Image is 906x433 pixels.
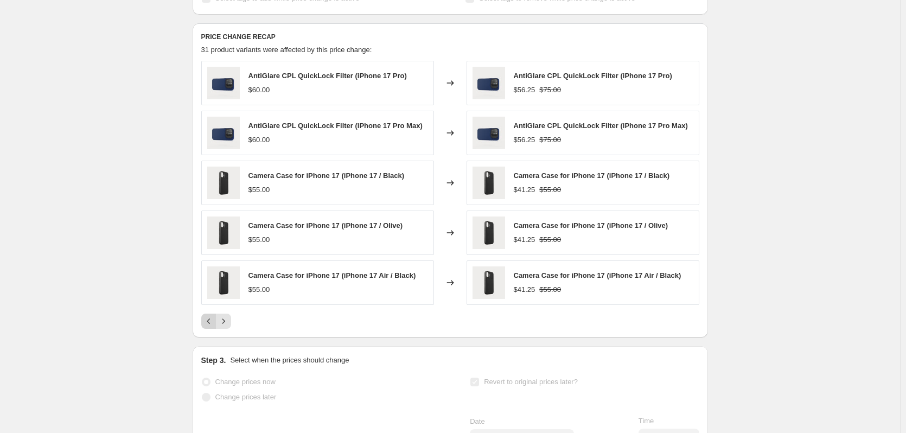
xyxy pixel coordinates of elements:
[514,221,668,230] span: Camera Case for iPhone 17 (iPhone 17 / Olive)
[514,271,681,279] span: Camera Case for iPhone 17 (iPhone 17 Air / Black)
[207,266,240,299] img: Moment-310-300-1_80x.jpg
[207,167,240,199] img: Moment-310-300-1_80x.jpg
[539,135,561,145] strike: $75.00
[248,85,270,95] div: $60.00
[248,171,405,180] span: Camera Case for iPhone 17 (iPhone 17 / Black)
[539,234,561,245] strike: $55.00
[248,184,270,195] div: $55.00
[248,271,416,279] span: Camera Case for iPhone 17 (iPhone 17 Air / Black)
[539,284,561,295] strike: $55.00
[201,46,372,54] span: 31 product variants were affected by this price change:
[514,135,535,145] div: $56.25
[514,85,535,95] div: $56.25
[470,417,484,425] span: Date
[201,314,216,329] button: Previous
[248,284,270,295] div: $55.00
[201,314,231,329] nav: Pagination
[207,67,240,99] img: Cinebloom_QuickLock_3Q_Phone_58d2f016-980e-4f67-bb6d-ccf3f99849ad_80x.jpg
[514,72,672,80] span: AntiGlare CPL QuickLock Filter (iPhone 17 Pro)
[539,184,561,195] strike: $55.00
[207,117,240,149] img: Cinebloom_QuickLock_3Q_Phone_58d2f016-980e-4f67-bb6d-ccf3f99849ad_80x.jpg
[514,171,670,180] span: Camera Case for iPhone 17 (iPhone 17 / Black)
[514,184,535,195] div: $41.25
[215,393,277,401] span: Change prices later
[207,217,240,249] img: Moment-310-300-1_80x.jpg
[248,72,407,80] span: AntiGlare CPL QuickLock Filter (iPhone 17 Pro)
[215,378,276,386] span: Change prices now
[514,122,688,130] span: AntiGlare CPL QuickLock Filter (iPhone 17 Pro Max)
[248,221,403,230] span: Camera Case for iPhone 17 (iPhone 17 / Olive)
[230,355,349,366] p: Select when the prices should change
[473,266,505,299] img: Moment-310-300-1_80x.jpg
[473,167,505,199] img: Moment-310-300-1_80x.jpg
[473,67,505,99] img: Cinebloom_QuickLock_3Q_Phone_58d2f016-980e-4f67-bb6d-ccf3f99849ad_80x.jpg
[473,217,505,249] img: Moment-310-300-1_80x.jpg
[201,355,226,366] h2: Step 3.
[639,417,654,425] span: Time
[484,378,578,386] span: Revert to original prices later?
[473,117,505,149] img: Cinebloom_QuickLock_3Q_Phone_58d2f016-980e-4f67-bb6d-ccf3f99849ad_80x.jpg
[514,234,535,245] div: $41.25
[248,122,423,130] span: AntiGlare CPL QuickLock Filter (iPhone 17 Pro Max)
[201,33,699,41] h6: PRICE CHANGE RECAP
[539,85,561,95] strike: $75.00
[216,314,231,329] button: Next
[248,234,270,245] div: $55.00
[248,135,270,145] div: $60.00
[514,284,535,295] div: $41.25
